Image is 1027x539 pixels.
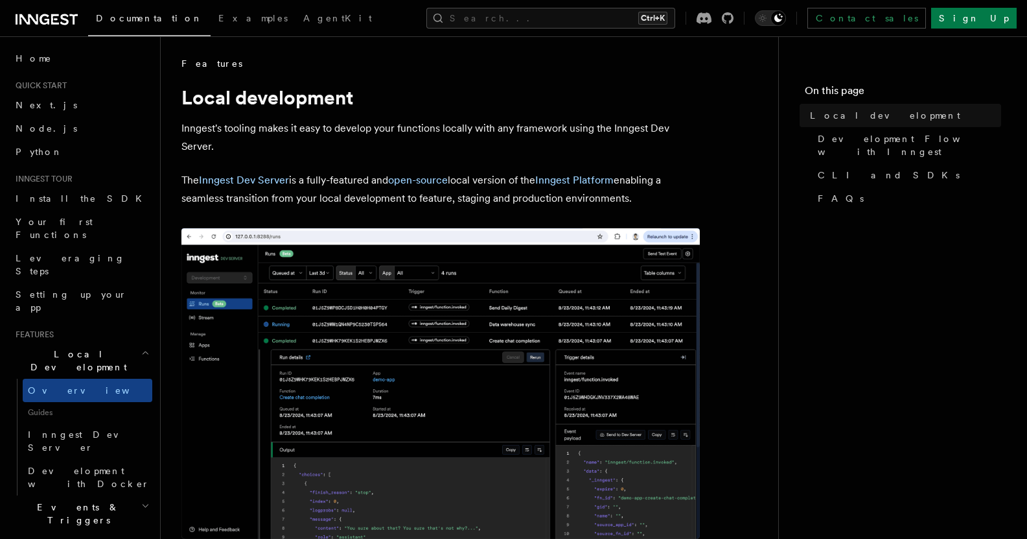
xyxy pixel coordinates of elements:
[16,217,93,240] span: Your first Functions
[535,174,614,186] a: Inngest Platform
[388,174,448,186] a: open-source
[10,348,141,374] span: Local Development
[10,187,152,210] a: Install the SDK
[28,429,139,453] span: Inngest Dev Server
[818,192,864,205] span: FAQs
[23,423,152,459] a: Inngest Dev Server
[10,342,152,379] button: Local Development
[10,47,152,70] a: Home
[23,459,152,496] a: Development with Docker
[10,93,152,117] a: Next.js
[295,4,380,35] a: AgentKit
[16,100,77,110] span: Next.js
[16,193,150,204] span: Install the SDK
[755,10,786,26] button: Toggle dark mode
[10,140,152,163] a: Python
[426,8,675,29] button: Search...Ctrl+K
[818,132,1001,158] span: Development Flow with Inngest
[818,169,960,182] span: CLI and SDKs
[96,13,203,23] span: Documentation
[181,86,700,109] h1: Local development
[10,379,152,496] div: Local Development
[638,12,667,25] kbd: Ctrl+K
[28,385,161,396] span: Overview
[931,8,1017,29] a: Sign Up
[23,379,152,402] a: Overview
[813,163,1001,187] a: CLI and SDKs
[16,52,52,65] span: Home
[10,283,152,319] a: Setting up your app
[303,13,372,23] span: AgentKit
[813,127,1001,163] a: Development Flow with Inngest
[88,4,211,36] a: Documentation
[28,466,150,489] span: Development with Docker
[16,289,127,313] span: Setting up your app
[23,402,152,423] span: Guides
[10,80,67,91] span: Quick start
[181,119,700,156] p: Inngest's tooling makes it easy to develop your functions locally with any framework using the In...
[10,496,152,532] button: Events & Triggers
[16,253,125,276] span: Leveraging Steps
[199,174,289,186] a: Inngest Dev Server
[10,210,152,246] a: Your first Functions
[805,83,1001,104] h4: On this page
[10,501,141,527] span: Events & Triggers
[807,8,926,29] a: Contact sales
[813,187,1001,210] a: FAQs
[10,174,73,184] span: Inngest tour
[181,171,700,208] p: The is a fully-featured and local version of the enabling a seamless transition from your local d...
[805,104,1001,127] a: Local development
[10,117,152,140] a: Node.js
[16,147,63,157] span: Python
[10,329,54,340] span: Features
[181,57,242,70] span: Features
[810,109,960,122] span: Local development
[211,4,295,35] a: Examples
[218,13,288,23] span: Examples
[16,123,77,134] span: Node.js
[181,228,700,539] img: The Inngest Dev Server on the Functions page
[10,246,152,283] a: Leveraging Steps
